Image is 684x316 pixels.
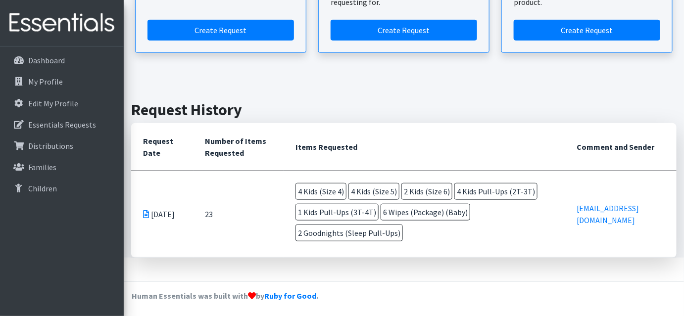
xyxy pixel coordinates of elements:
span: 4 Kids (Size 5) [348,183,399,200]
th: Number of Items Requested [194,123,284,171]
p: My Profile [28,77,63,87]
span: 1 Kids Pull-Ups (3T-4T) [295,204,379,221]
p: Distributions [28,141,73,151]
img: HumanEssentials [4,6,120,40]
span: 6 Wipes (Package) (Baby) [381,204,470,221]
th: Items Requested [284,123,565,171]
a: Children [4,179,120,198]
td: [DATE] [131,171,194,257]
a: Create a request by quantity [147,20,294,41]
p: Edit My Profile [28,98,78,108]
a: Essentials Requests [4,115,120,135]
a: Ruby for Good [264,291,316,301]
span: 2 Goodnights (Sleep Pull-Ups) [295,225,403,241]
p: Children [28,183,57,193]
a: Create a request by number of individuals [514,20,660,41]
strong: Human Essentials was built with by . [132,291,318,301]
a: Dashboard [4,50,120,70]
th: Comment and Sender [565,123,677,171]
p: Dashboard [28,55,65,65]
td: 23 [194,171,284,257]
span: 2 Kids (Size 6) [401,183,452,200]
a: Families [4,157,120,177]
p: Essentials Requests [28,120,96,130]
span: 4 Kids Pull-Ups (2T-3T) [454,183,537,200]
span: 4 Kids (Size 4) [295,183,346,200]
th: Request Date [131,123,194,171]
a: Edit My Profile [4,93,120,113]
p: Families [28,162,56,172]
a: [EMAIL_ADDRESS][DOMAIN_NAME] [577,203,639,225]
a: Distributions [4,136,120,156]
a: Create a request for a child or family [331,20,477,41]
a: My Profile [4,72,120,91]
h2: Request History [131,100,677,119]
